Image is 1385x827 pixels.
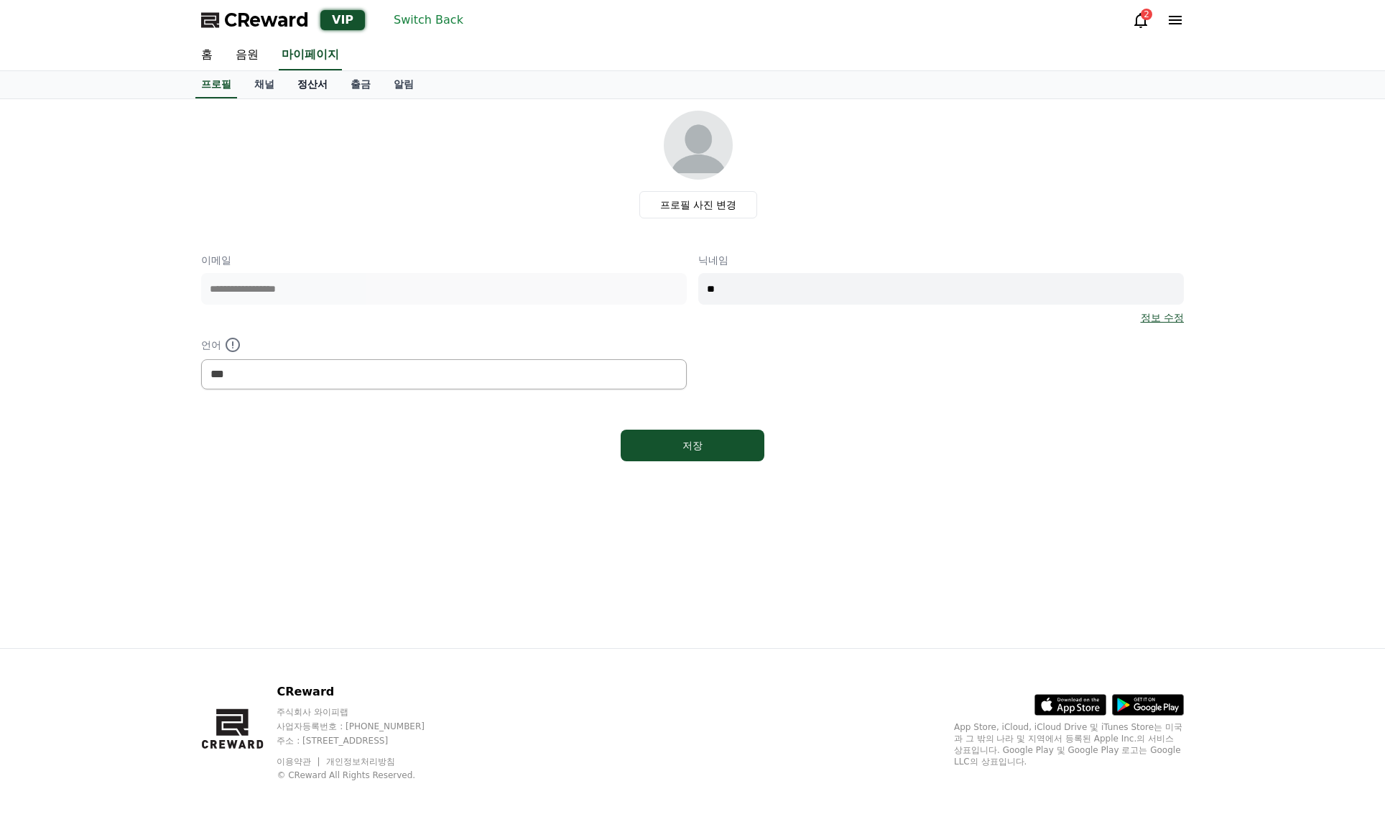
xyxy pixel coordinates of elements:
a: 개인정보처리방침 [326,757,395,767]
a: 마이페이지 [279,40,342,70]
a: 출금 [339,71,382,98]
div: 2 [1141,9,1152,20]
a: CReward [201,9,309,32]
a: 이용약관 [277,757,322,767]
div: VIP [320,10,365,30]
p: 주소 : [STREET_ADDRESS] [277,735,452,747]
a: 2 [1132,11,1149,29]
p: 사업자등록번호 : [PHONE_NUMBER] [277,721,452,732]
img: profile_image [664,111,733,180]
p: 주식회사 와이피랩 [277,706,452,718]
p: 언어 [201,336,687,354]
p: CReward [277,683,452,701]
p: 닉네임 [698,253,1184,267]
a: 정보 수정 [1141,310,1184,325]
button: Switch Back [388,9,469,32]
p: App Store, iCloud, iCloud Drive 및 iTunes Store는 미국과 그 밖의 나라 및 지역에서 등록된 Apple Inc.의 서비스 상표입니다. Goo... [954,721,1184,767]
a: 홈 [190,40,224,70]
div: 저장 [649,438,736,453]
a: 프로필 [195,71,237,98]
span: CReward [224,9,309,32]
a: 채널 [243,71,286,98]
button: 저장 [621,430,764,461]
label: 프로필 사진 변경 [639,191,758,218]
a: 알림 [382,71,425,98]
a: 음원 [224,40,270,70]
p: © CReward All Rights Reserved. [277,770,452,781]
a: 정산서 [286,71,339,98]
p: 이메일 [201,253,687,267]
